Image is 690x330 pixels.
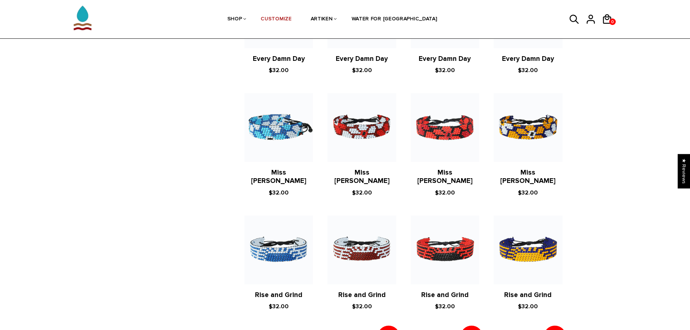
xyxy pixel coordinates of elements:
[500,168,556,185] a: Miss [PERSON_NAME]
[269,303,289,310] span: $32.00
[518,303,538,310] span: $32.00
[609,18,616,25] a: 0
[338,291,386,299] a: Rise and Grind
[502,55,554,63] a: Every Damn Day
[435,303,455,310] span: $32.00
[269,189,289,196] span: $32.00
[518,189,538,196] span: $32.00
[251,168,306,185] a: Miss [PERSON_NAME]
[435,67,455,74] span: $32.00
[255,291,302,299] a: Rise and Grind
[504,291,552,299] a: Rise and Grind
[269,67,289,74] span: $32.00
[352,303,372,310] span: $32.00
[417,168,473,185] a: Miss [PERSON_NAME]
[311,0,333,39] a: ARTIKEN
[352,0,438,39] a: WATER FOR [GEOGRAPHIC_DATA]
[227,0,242,39] a: SHOP
[336,55,388,63] a: Every Damn Day
[261,0,292,39] a: CUSTOMIZE
[609,17,616,26] span: 0
[421,291,469,299] a: Rise and Grind
[253,55,305,63] a: Every Damn Day
[352,67,372,74] span: $32.00
[518,67,538,74] span: $32.00
[678,154,690,188] div: Click to open Judge.me floating reviews tab
[435,189,455,196] span: $32.00
[334,168,390,185] a: Miss [PERSON_NAME]
[352,189,372,196] span: $32.00
[419,55,471,63] a: Every Damn Day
